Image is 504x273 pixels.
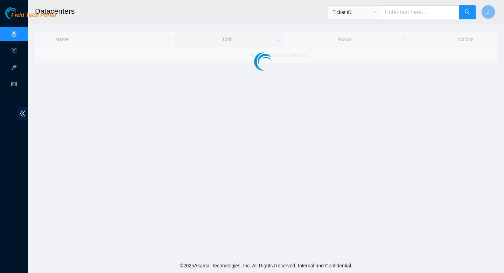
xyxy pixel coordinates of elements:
[28,258,504,273] footer: © 2025 Akamai Technologies, Inc. All Rights Reserved. Internal and Confidential.
[5,7,35,19] img: Akamai Technologies
[17,107,28,120] span: double-left
[381,5,459,19] input: Enter text here...
[11,78,17,92] span: read
[487,8,490,16] span: J
[332,7,377,18] span: Ticket ID
[5,13,56,22] a: Akamai TechnologiesField Tech Portal
[459,5,476,19] button: search
[481,5,495,19] button: J
[464,9,470,16] span: search
[11,12,56,19] span: Field Tech Portal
